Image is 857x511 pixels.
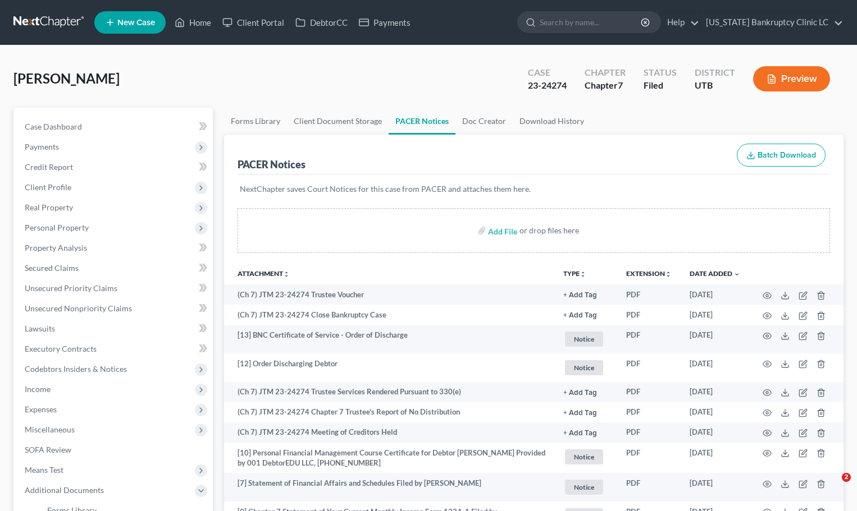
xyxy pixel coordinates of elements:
[617,353,681,382] td: PDF
[238,158,306,171] div: PACER Notices
[287,108,389,135] a: Client Document Storage
[519,225,579,236] div: or drop files here
[753,66,830,91] button: Preview
[563,270,586,278] button: TYPEunfold_more
[25,324,55,333] span: Lawsuits
[25,122,82,131] span: Case Dashboard
[563,310,608,320] a: + Add Tag
[224,422,555,443] td: (Ch 7) JTM 23-24274 Meeting of Creditors Held
[563,289,608,300] a: + Add Tag
[585,79,626,92] div: Chapter
[565,449,603,464] span: Notice
[644,79,677,92] div: Filed
[617,284,681,305] td: PDF
[662,12,699,33] a: Help
[758,150,816,160] span: Batch Download
[563,427,608,438] a: + Add Tag
[528,66,567,79] div: Case
[563,358,608,377] a: Notice
[25,223,89,232] span: Personal Property
[224,305,555,325] td: (Ch 7) JTM 23-24274 Close Bankruptcy Case
[455,108,513,135] a: Doc Creator
[25,182,71,192] span: Client Profile
[25,243,87,252] span: Property Analysis
[819,473,846,500] iframe: Intercom live chat
[617,422,681,443] td: PDF
[513,108,591,135] a: Download History
[700,12,843,33] a: [US_STATE] Bankruptcy Clinic LC
[617,382,681,402] td: PDF
[695,66,735,79] div: District
[681,284,749,305] td: [DATE]
[665,271,672,278] i: unfold_more
[842,473,851,482] span: 2
[617,473,681,501] td: PDF
[25,283,117,293] span: Unsecured Priority Claims
[224,402,555,422] td: (Ch 7) JTM 23-24274 Chapter 7 Trustee's Report of No Distribution
[563,407,608,417] a: + Add Tag
[25,425,75,434] span: Miscellaneous
[563,448,608,466] a: Notice
[217,12,290,33] a: Client Portal
[240,183,828,195] p: NextChapter saves Court Notices for this case from PACER and attaches them here.
[283,271,290,278] i: unfold_more
[737,144,826,167] button: Batch Download
[117,19,155,27] span: New Case
[169,12,217,33] a: Home
[540,12,642,33] input: Search by name...
[617,443,681,473] td: PDF
[580,271,586,278] i: unfold_more
[563,389,597,397] button: + Add Tag
[16,258,213,278] a: Secured Claims
[16,440,213,460] a: SOFA Review
[528,79,567,92] div: 23-24274
[681,305,749,325] td: [DATE]
[25,162,73,172] span: Credit Report
[563,386,608,397] a: + Add Tag
[695,79,735,92] div: UTB
[25,364,127,374] span: Codebtors Insiders & Notices
[617,325,681,354] td: PDF
[690,269,740,278] a: Date Added expand_more
[626,269,672,278] a: Extensionunfold_more
[25,445,71,454] span: SOFA Review
[25,202,73,212] span: Real Property
[25,303,132,313] span: Unsecured Nonpriority Claims
[25,384,51,394] span: Income
[617,305,681,325] td: PDF
[16,319,213,339] a: Lawsuits
[585,66,626,79] div: Chapter
[565,480,603,495] span: Notice
[681,443,749,473] td: [DATE]
[16,157,213,177] a: Credit Report
[563,330,608,348] a: Notice
[25,344,97,353] span: Executory Contracts
[238,269,290,278] a: Attachmentunfold_more
[681,353,749,382] td: [DATE]
[224,473,555,501] td: [7] Statement of Financial Affairs and Schedules Filed by [PERSON_NAME]
[617,402,681,422] td: PDF
[563,292,597,299] button: + Add Tag
[681,325,749,354] td: [DATE]
[389,108,455,135] a: PACER Notices
[224,353,555,382] td: [12] Order Discharging Debtor
[353,12,416,33] a: Payments
[224,382,555,402] td: (Ch 7) JTM 23-24274 Trustee Services Rendered Pursuant to 330(e)
[13,70,120,86] span: [PERSON_NAME]
[565,360,603,375] span: Notice
[563,430,597,437] button: + Add Tag
[16,298,213,319] a: Unsecured Nonpriority Claims
[25,485,104,495] span: Additional Documents
[681,402,749,422] td: [DATE]
[224,108,287,135] a: Forms Library
[565,332,603,347] span: Notice
[224,325,555,354] td: [13] BNC Certificate of Service - Order of Discharge
[681,382,749,402] td: [DATE]
[290,12,353,33] a: DebtorCC
[563,409,597,417] button: + Add Tag
[733,271,740,278] i: expand_more
[224,443,555,473] td: [10] Personal Financial Management Course Certificate for Debtor [PERSON_NAME] Provided by 001 De...
[681,473,749,501] td: [DATE]
[16,278,213,298] a: Unsecured Priority Claims
[25,404,57,414] span: Expenses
